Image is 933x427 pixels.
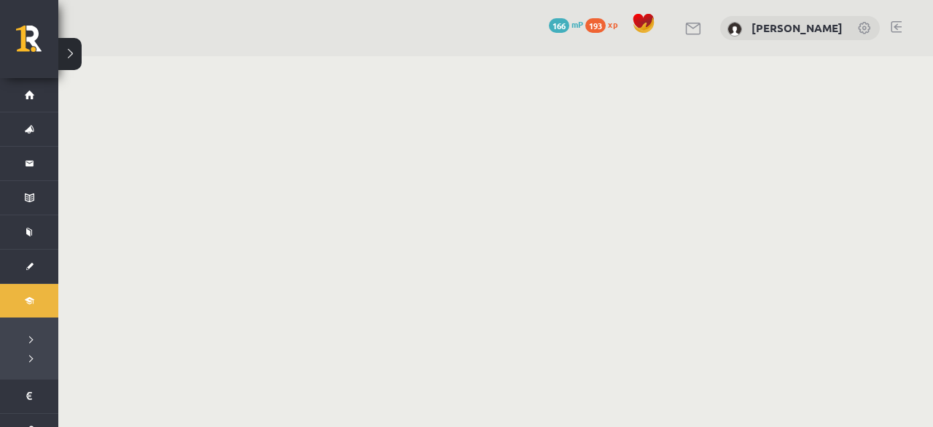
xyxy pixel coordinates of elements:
a: 193 xp [585,18,625,30]
span: mP [571,18,583,30]
a: [PERSON_NAME] [752,20,843,35]
span: 166 [549,18,569,33]
a: 166 mP [549,18,583,30]
a: Rīgas 1. Tālmācības vidusskola [16,26,58,62]
span: xp [608,18,617,30]
span: 193 [585,18,606,33]
img: Kitija Borkovska [727,22,742,36]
